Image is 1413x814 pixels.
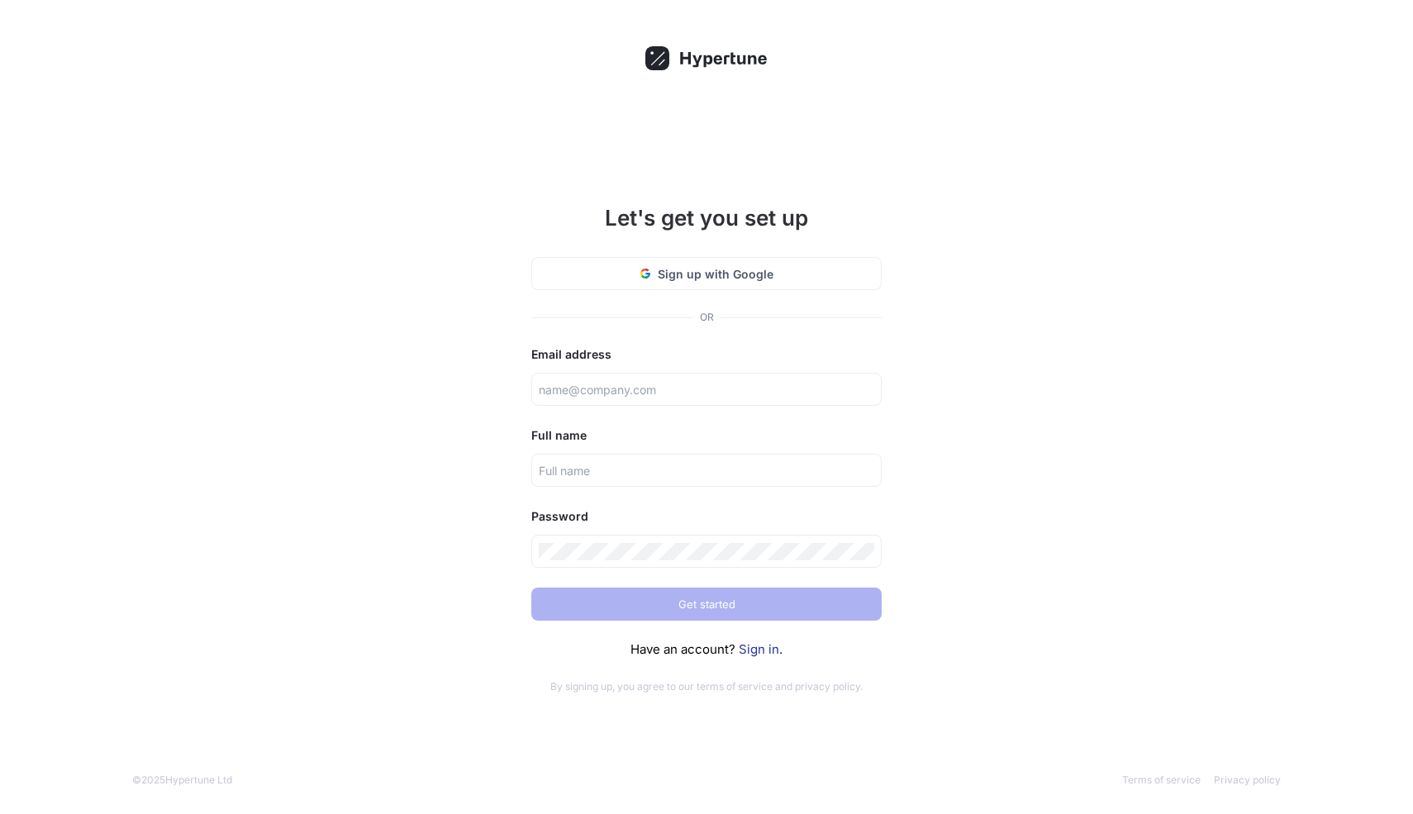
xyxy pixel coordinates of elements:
[531,679,882,694] p: By signing up, you agree to our and .
[531,426,882,445] div: Full name
[132,773,232,788] div: © 2025 Hypertune Ltd
[739,641,779,657] a: Sign in
[531,345,882,364] div: Email address
[531,588,882,621] button: Get started
[531,507,882,526] div: Password
[531,202,882,234] h1: Let's get you set up
[658,265,773,283] span: Sign up with Google
[1122,774,1201,786] a: Terms of service
[539,462,874,479] input: Full name
[531,640,882,659] div: Have an account? .
[795,680,860,693] a: privacy policy
[700,310,714,325] div: OR
[531,257,882,290] button: Sign up with Google
[1214,774,1281,786] a: Privacy policy
[697,680,773,693] a: terms of service
[539,381,874,398] input: name@company.com
[678,599,735,609] span: Get started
